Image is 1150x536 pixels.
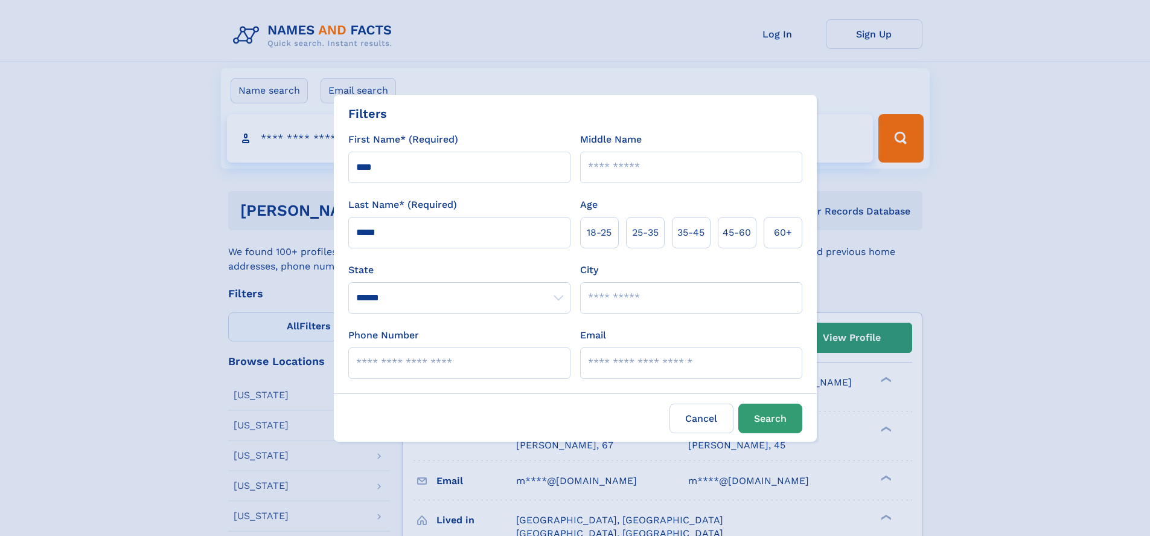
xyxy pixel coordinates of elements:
[580,263,598,277] label: City
[723,225,751,240] span: 45‑60
[738,404,802,433] button: Search
[774,225,792,240] span: 60+
[587,225,612,240] span: 18‑25
[348,328,419,343] label: Phone Number
[348,132,458,147] label: First Name* (Required)
[632,225,659,240] span: 25‑35
[348,105,387,123] div: Filters
[348,198,457,212] label: Last Name* (Required)
[580,328,606,343] label: Email
[677,225,704,240] span: 35‑45
[580,132,642,147] label: Middle Name
[580,198,598,212] label: Age
[348,263,570,277] label: State
[669,404,733,433] label: Cancel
